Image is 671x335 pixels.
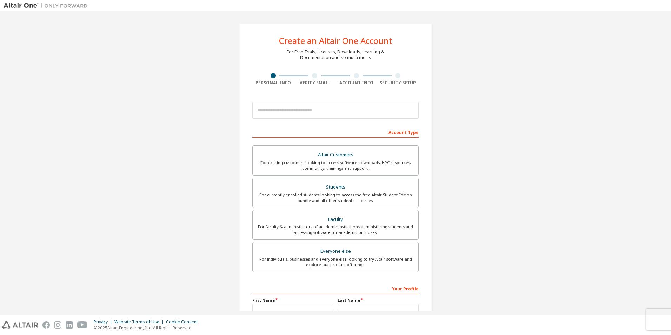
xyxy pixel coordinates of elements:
div: For existing customers looking to access software downloads, HPC resources, community, trainings ... [257,160,414,171]
div: For faculty & administrators of academic institutions administering students and accessing softwa... [257,224,414,235]
div: Personal Info [252,80,294,86]
img: youtube.svg [77,321,87,329]
div: Account Type [252,126,419,138]
div: Your Profile [252,283,419,294]
div: For currently enrolled students looking to access the free Altair Student Edition bundle and all ... [257,192,414,203]
div: Everyone else [257,247,414,256]
p: © 2025 Altair Engineering, Inc. All Rights Reserved. [94,325,202,331]
img: instagram.svg [54,321,61,329]
img: linkedin.svg [66,321,73,329]
div: Privacy [94,319,114,325]
div: Students [257,182,414,192]
img: facebook.svg [42,321,50,329]
div: For individuals, businesses and everyone else looking to try Altair software and explore our prod... [257,256,414,268]
div: Create an Altair One Account [279,37,392,45]
label: First Name [252,297,333,303]
div: Website Terms of Use [114,319,166,325]
div: Account Info [335,80,377,86]
label: Last Name [338,297,419,303]
img: Altair One [4,2,91,9]
div: Altair Customers [257,150,414,160]
div: Verify Email [294,80,336,86]
div: For Free Trials, Licenses, Downloads, Learning & Documentation and so much more. [287,49,384,60]
img: altair_logo.svg [2,321,38,329]
div: Security Setup [377,80,419,86]
div: Faculty [257,215,414,224]
div: Cookie Consent [166,319,202,325]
